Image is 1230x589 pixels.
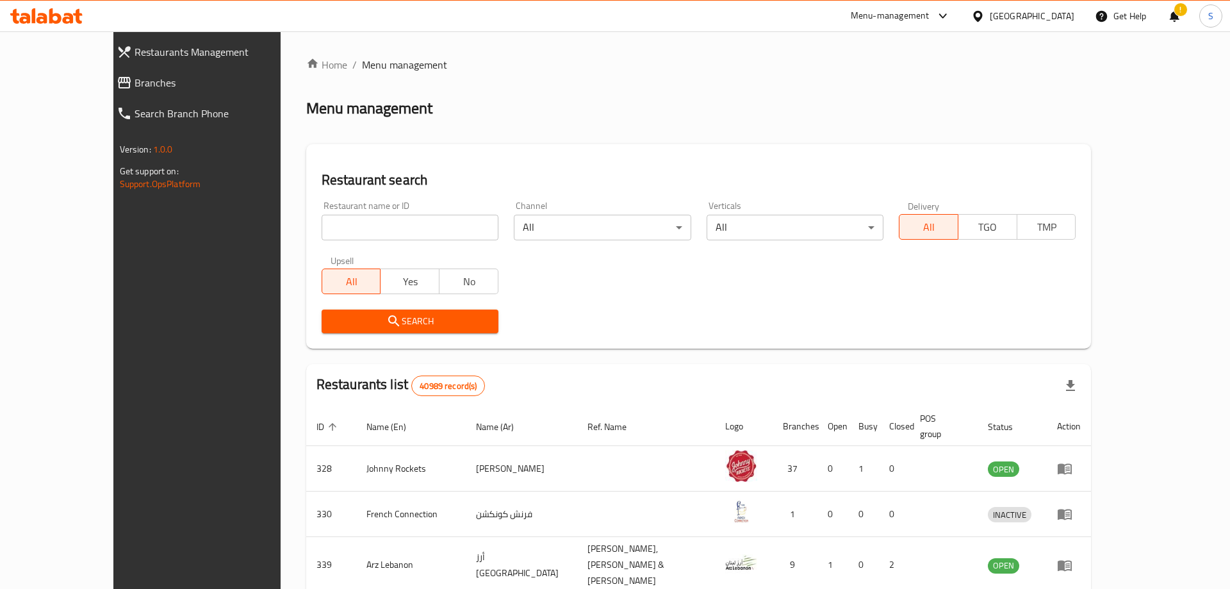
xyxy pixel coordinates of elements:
[306,57,347,72] a: Home
[1022,218,1071,236] span: TMP
[135,106,309,121] span: Search Branch Phone
[476,419,530,435] span: Name (Ar)
[356,446,466,492] td: Johnny Rockets
[899,214,958,240] button: All
[356,492,466,537] td: French Connection
[316,375,486,396] h2: Restaurants list
[817,407,848,446] th: Open
[773,446,817,492] td: 37
[135,75,309,90] span: Branches
[362,57,447,72] span: Menu management
[958,214,1017,240] button: TGO
[848,446,879,492] td: 1
[120,163,179,179] span: Get support on:
[848,407,879,446] th: Busy
[1017,214,1076,240] button: TMP
[106,67,319,98] a: Branches
[386,272,434,291] span: Yes
[707,215,883,240] div: All
[120,176,201,192] a: Support.OpsPlatform
[725,547,757,579] img: Arz Lebanon
[411,376,485,396] div: Total records count
[439,269,498,294] button: No
[1055,370,1086,401] div: Export file
[773,492,817,537] td: 1
[412,380,484,392] span: 40989 record(s)
[1057,506,1081,522] div: Menu
[327,272,376,291] span: All
[990,9,1074,23] div: [GEOGRAPHIC_DATA]
[106,98,319,129] a: Search Branch Phone
[725,450,757,482] img: Johnny Rockets
[715,407,773,446] th: Logo
[306,446,356,492] td: 328
[848,492,879,537] td: 0
[106,37,319,67] a: Restaurants Management
[879,407,910,446] th: Closed
[879,492,910,537] td: 0
[851,8,930,24] div: Menu-management
[1208,9,1213,23] span: S
[352,57,357,72] li: /
[908,201,940,210] label: Delivery
[817,492,848,537] td: 0
[905,218,953,236] span: All
[332,313,488,329] span: Search
[920,411,963,442] span: POS group
[587,419,643,435] span: Ref. Name
[153,141,173,158] span: 1.0.0
[879,446,910,492] td: 0
[306,492,356,537] td: 330
[988,461,1019,477] div: OPEN
[322,310,498,333] button: Search
[514,215,691,240] div: All
[1047,407,1091,446] th: Action
[773,407,817,446] th: Branches
[322,215,498,240] input: Search for restaurant name or ID..
[366,419,423,435] span: Name (En)
[466,446,577,492] td: [PERSON_NAME]
[988,558,1019,573] span: OPEN
[380,269,439,294] button: Yes
[725,495,757,527] img: French Connection
[120,141,151,158] span: Version:
[963,218,1012,236] span: TGO
[322,170,1076,190] h2: Restaurant search
[988,462,1019,477] span: OPEN
[1057,558,1081,573] div: Menu
[322,269,381,294] button: All
[306,57,1092,72] nav: breadcrumb
[988,508,1031,522] span: INACTIVE
[135,44,309,60] span: Restaurants Management
[1057,461,1081,476] div: Menu
[445,272,493,291] span: No
[988,419,1029,435] span: Status
[306,98,432,119] h2: Menu management
[817,446,848,492] td: 0
[466,492,577,537] td: فرنش كونكشن
[316,419,341,435] span: ID
[331,256,354,265] label: Upsell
